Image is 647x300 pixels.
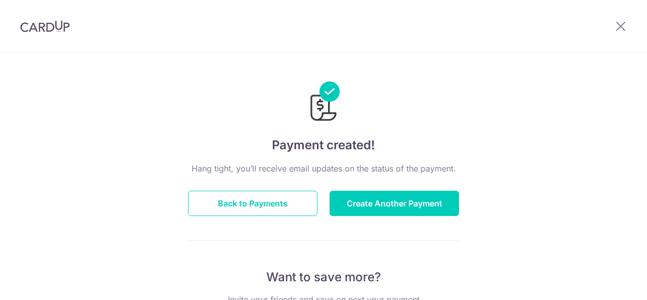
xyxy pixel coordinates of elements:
[582,270,637,295] iframe: Opens a widget where you can find more information
[188,136,459,154] h4: Payment created!
[188,162,459,175] p: Hang tight, you’ll receive email updates on the status of the payment.
[307,81,340,124] img: Payments
[188,269,459,285] p: Want to save more?
[330,191,459,216] button: Create Another Payment
[20,20,70,32] img: CardUp
[188,191,317,216] button: Back to Payments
